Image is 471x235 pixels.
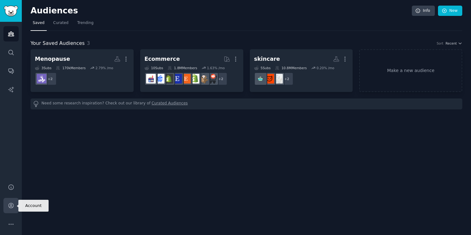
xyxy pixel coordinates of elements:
[75,18,96,31] a: Trending
[280,72,293,85] div: + 2
[31,18,47,31] a: Saved
[51,18,71,31] a: Curated
[254,66,271,70] div: 5 Sub s
[56,66,86,70] div: 170k Members
[190,74,199,84] img: shopify
[4,6,18,17] img: GummySearch logo
[145,66,163,70] div: 10 Sub s
[445,41,462,46] button: Recent
[359,49,462,92] a: Make a new audience
[198,74,208,84] img: dropship
[316,66,334,70] div: 0.20 % /mo
[172,74,182,84] img: EtsySellers
[254,55,280,63] div: skincare
[33,20,45,26] span: Saved
[155,74,164,84] img: ecommercemarketing
[37,74,46,84] img: Menopause
[152,101,188,107] a: Curated Audiences
[31,40,85,47] span: Your Saved Audiences
[273,74,283,84] img: SkincareAddictionUK
[207,74,217,84] img: ecommerce
[250,49,353,92] a: skincare5Subs10.8MMembers0.20% /mo+2SkincareAddictionUK30PlusSkinCareSkincare_Addiction
[35,55,70,63] div: Menopause
[145,55,180,63] div: Ecommerce
[31,98,462,109] div: Need some research inspiration? Check out our library of
[77,20,93,26] span: Trending
[437,41,444,46] div: Sort
[87,40,90,46] span: 3
[31,49,134,92] a: Menopause3Subs170kMembers2.79% /mo+2Menopause
[35,66,51,70] div: 3 Sub s
[168,66,197,70] div: 1.8M Members
[181,74,191,84] img: Etsy
[256,74,265,84] img: Skincare_Addiction
[214,72,227,85] div: + 2
[445,41,457,46] span: Recent
[412,6,435,16] a: Info
[207,66,225,70] div: 1.63 % /mo
[31,6,412,16] h2: Audiences
[53,20,69,26] span: Curated
[44,72,57,85] div: + 2
[275,66,307,70] div: 10.8M Members
[264,74,274,84] img: 30PlusSkinCare
[164,74,173,84] img: reviewmyshopify
[95,66,113,70] div: 2.79 % /mo
[438,6,462,16] a: New
[140,49,243,92] a: Ecommerce10Subs1.8MMembers1.63% /mo+2ecommercedropshipshopifyEtsyEtsySellersreviewmyshopifyecomme...
[146,74,156,84] img: ecommerce_growth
